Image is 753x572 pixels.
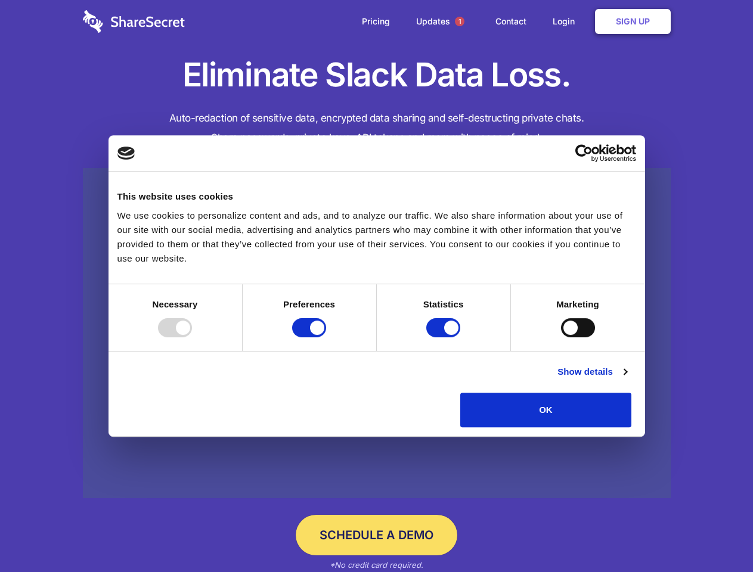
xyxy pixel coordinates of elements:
img: logo [117,147,135,160]
div: This website uses cookies [117,189,636,204]
h4: Auto-redaction of sensitive data, encrypted data sharing and self-destructing private chats. Shar... [83,108,671,148]
a: Sign Up [595,9,671,34]
strong: Preferences [283,299,335,309]
a: Usercentrics Cookiebot - opens in a new window [532,144,636,162]
div: We use cookies to personalize content and ads, and to analyze our traffic. We also share informat... [117,209,636,266]
img: logo-wordmark-white-trans-d4663122ce5f474addd5e946df7df03e33cb6a1c49d2221995e7729f52c070b2.svg [83,10,185,33]
h1: Eliminate Slack Data Loss. [83,54,671,97]
span: 1 [455,17,464,26]
em: *No credit card required. [330,560,423,570]
strong: Necessary [153,299,198,309]
a: Login [541,3,593,40]
strong: Marketing [556,299,599,309]
button: OK [460,393,631,427]
a: Schedule a Demo [296,515,457,555]
a: Contact [484,3,538,40]
a: Show details [557,365,627,379]
a: Wistia video thumbnail [83,168,671,499]
strong: Statistics [423,299,464,309]
a: Pricing [350,3,402,40]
